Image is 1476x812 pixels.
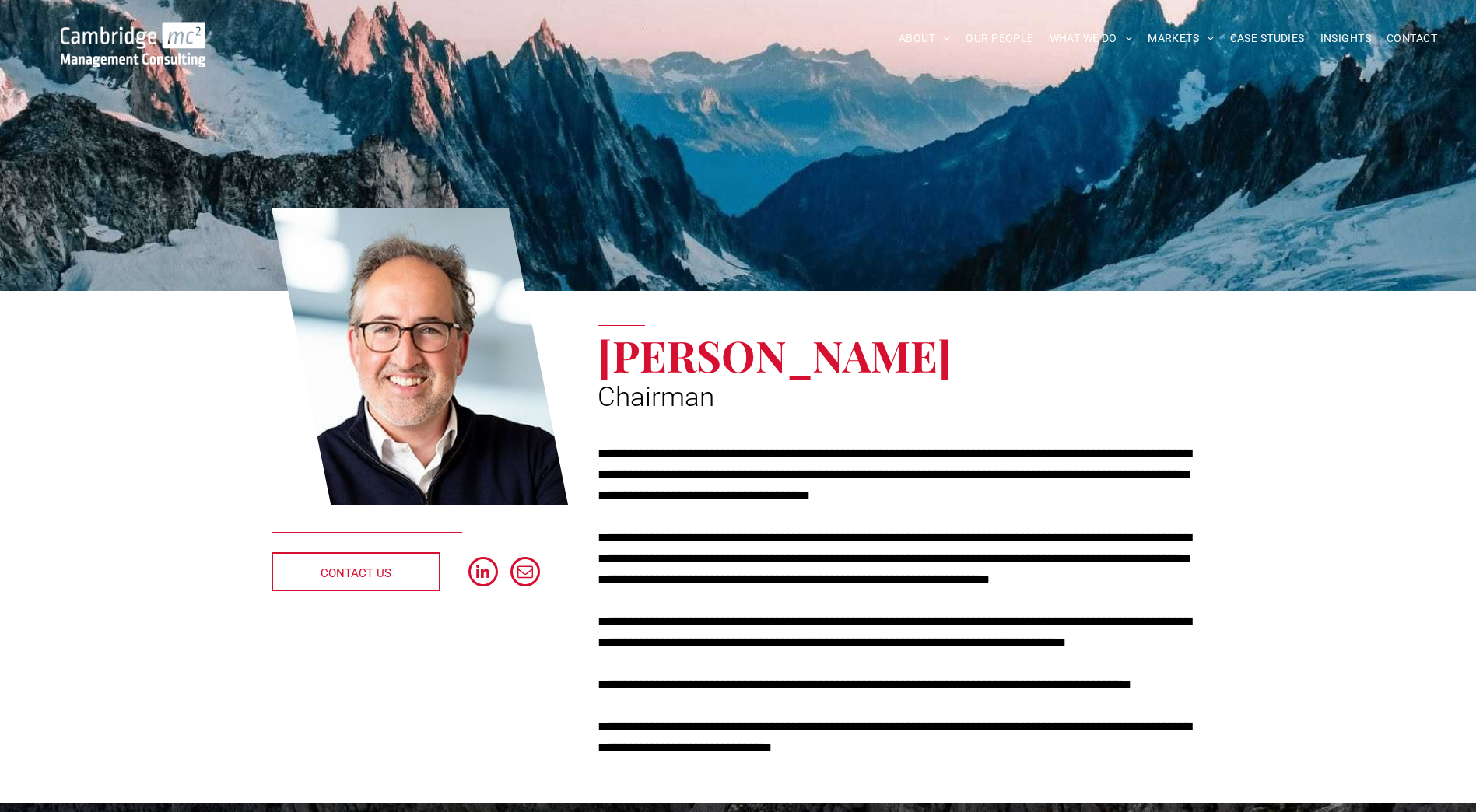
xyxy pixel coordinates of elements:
a: CONTACT US [272,552,440,591]
a: email [510,557,540,590]
a: Your Business Transformed | Cambridge Management Consulting [61,24,205,40]
a: WHAT WE DO [1042,26,1141,51]
a: linkedin [468,557,498,590]
a: CONTACT [1379,26,1445,51]
span: [PERSON_NAME] [598,326,952,383]
img: Go to Homepage [61,22,205,67]
a: Tim Passingham | Chairman | Cambridge Management Consulting [272,206,569,508]
span: Chairman [598,381,714,413]
a: CASE STUDIES [1222,26,1313,51]
a: ABOUT [891,26,959,51]
a: INSIGHTS [1313,26,1379,51]
a: MARKETS [1140,26,1222,51]
a: OUR PEOPLE [958,26,1041,51]
span: CONTACT US [321,554,391,593]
